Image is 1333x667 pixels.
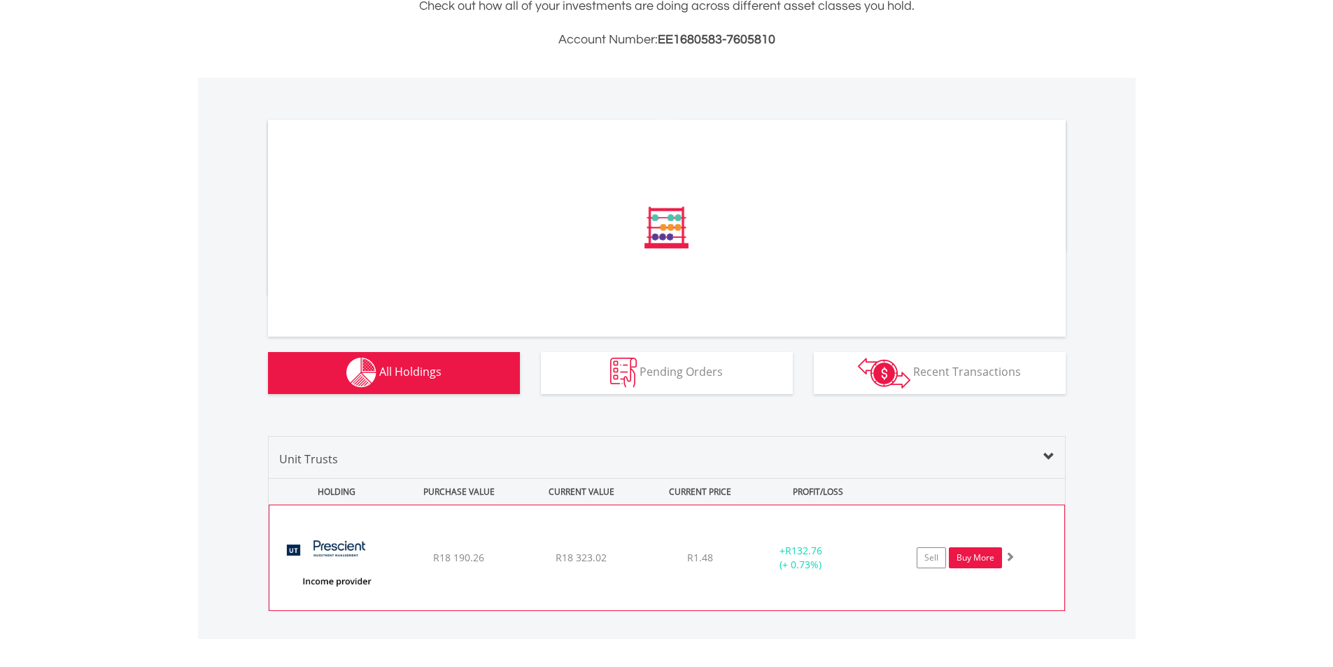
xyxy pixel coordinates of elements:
[748,544,853,572] div: + (+ 0.73%)
[949,547,1002,568] a: Buy More
[346,358,376,388] img: holdings-wht.png
[268,30,1066,50] h3: Account Number:
[644,479,755,505] div: CURRENT PRICE
[785,544,822,557] span: R132.76
[610,358,637,388] img: pending_instructions-wht.png
[269,479,397,505] div: HOLDING
[687,551,713,564] span: R1.48
[658,33,775,46] span: EE1680583-7605810
[913,364,1021,379] span: Recent Transactions
[917,547,946,568] a: Sell
[541,352,793,394] button: Pending Orders
[640,364,723,379] span: Pending Orders
[433,551,484,564] span: R18 190.26
[814,352,1066,394] button: Recent Transactions
[379,364,442,379] span: All Holdings
[276,523,397,607] img: UT.ZA.PIPFB5.png
[759,479,878,505] div: PROFIT/LOSS
[279,451,338,467] span: Unit Trusts
[858,358,910,388] img: transactions-zar-wht.png
[522,479,642,505] div: CURRENT VALUE
[556,551,607,564] span: R18 323.02
[268,352,520,394] button: All Holdings
[400,479,519,505] div: PURCHASE VALUE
